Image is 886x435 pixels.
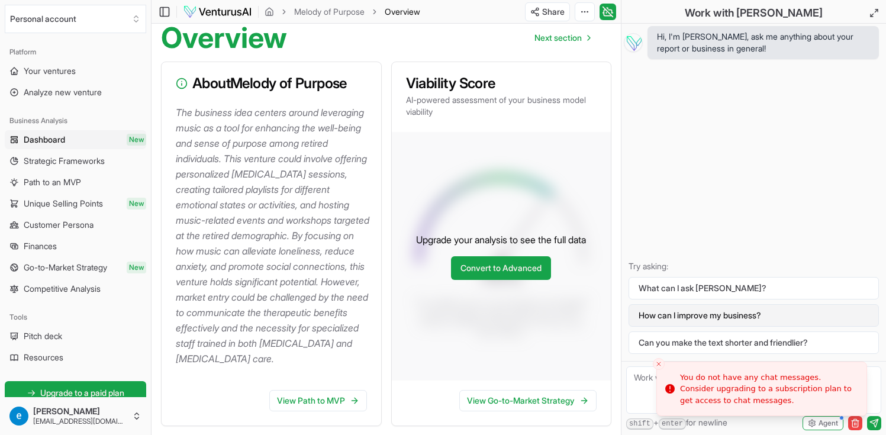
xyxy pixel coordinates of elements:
[127,134,146,146] span: New
[24,198,103,210] span: Unique Selling Points
[5,348,146,367] a: Resources
[5,111,146,130] div: Business Analysis
[24,65,76,77] span: Your ventures
[33,417,127,426] span: [EMAIL_ADDRESS][DOMAIN_NAME]
[459,390,597,411] a: View Go-to-Market Strategy
[5,5,146,33] button: Select an organization
[176,105,372,366] p: The business idea centers around leveraging music as a tool for enhancing the well-being and sens...
[685,5,823,21] h2: Work with [PERSON_NAME]
[5,62,146,80] a: Your ventures
[5,152,146,170] a: Strategic Frameworks
[385,6,420,18] span: Overview
[653,358,665,370] button: Close toast
[629,277,879,299] button: What can I ask [PERSON_NAME]?
[416,233,586,247] p: Upgrade your analysis to see the full data
[183,5,252,19] img: logo
[5,237,146,256] a: Finances
[5,327,146,346] a: Pitch deck
[24,155,105,167] span: Strategic Frameworks
[659,418,686,430] kbd: enter
[294,6,365,18] a: Melody of Purpose
[542,6,565,18] span: Share
[525,26,600,50] a: Go to next page
[525,2,570,21] button: Share
[624,33,643,52] img: Vera
[5,381,146,405] a: Upgrade to a paid plan
[680,372,857,407] div: You do not have any chat messages. Consider upgrading to a subscription plan to get access to cha...
[629,331,879,354] button: Can you make the text shorter and friendlier?
[525,26,600,50] nav: pagination
[629,260,879,272] p: Try asking:
[406,76,597,91] h3: Viability Score
[24,240,57,252] span: Finances
[5,173,146,192] a: Path to an MVP
[819,418,838,428] span: Agent
[24,352,63,363] span: Resources
[5,279,146,298] a: Competitive Analysis
[626,418,653,430] kbd: shift
[5,402,146,430] button: [PERSON_NAME][EMAIL_ADDRESS][DOMAIN_NAME]
[5,258,146,277] a: Go-to-Market StrategyNew
[5,308,146,327] div: Tools
[626,417,727,430] span: + for newline
[5,83,146,102] a: Analyze new venture
[406,94,597,118] p: AI-powered assessment of your business model viability
[5,43,146,62] div: Platform
[40,387,124,399] span: Upgrade to a paid plan
[5,194,146,213] a: Unique Selling PointsNew
[24,176,81,188] span: Path to an MVP
[127,262,146,273] span: New
[629,304,879,327] button: How can I improve my business?
[176,76,367,91] h3: About Melody of Purpose
[24,330,62,342] span: Pitch deck
[269,390,367,411] a: View Path to MVP
[33,406,127,417] span: [PERSON_NAME]
[534,32,582,44] span: Next section
[24,262,107,273] span: Go-to-Market Strategy
[5,215,146,234] a: Customer Persona
[127,198,146,210] span: New
[803,416,843,430] button: Agent
[9,407,28,426] img: ACg8ocKuB5NWBwEYXpzFpvYYFHzQZBdawHM6TXJA9iZ82_WGBzTU5w=s96-c
[451,256,551,280] a: Convert to Advanced
[657,31,869,54] span: Hi, I'm [PERSON_NAME], ask me anything about your report or business in general!
[24,283,101,295] span: Competitive Analysis
[5,130,146,149] a: DashboardNew
[24,219,94,231] span: Customer Persona
[265,6,420,18] nav: breadcrumb
[24,134,65,146] span: Dashboard
[24,86,102,98] span: Analyze new venture
[161,24,287,52] h1: Overview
